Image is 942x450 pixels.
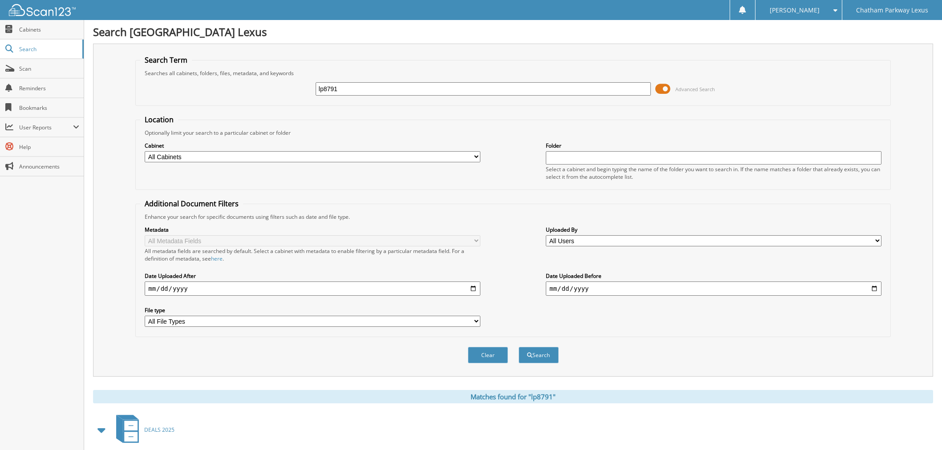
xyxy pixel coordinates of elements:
[145,226,480,233] label: Metadata
[19,163,79,170] span: Announcements
[546,272,881,280] label: Date Uploaded Before
[19,26,79,33] span: Cabinets
[145,272,480,280] label: Date Uploaded After
[546,165,881,181] div: Select a cabinet and begin typing the name of the folder you want to search in. If the name match...
[19,143,79,151] span: Help
[211,255,223,262] a: here
[19,84,79,92] span: Reminders
[140,69,885,77] div: Searches all cabinets, folders, files, metadata, and keywords
[856,8,928,13] span: Chatham Parkway Lexus
[140,115,178,125] legend: Location
[93,24,933,39] h1: Search [GEOGRAPHIC_DATA] Lexus
[770,8,820,13] span: [PERSON_NAME]
[144,426,175,434] span: DEALS 2025
[468,347,508,363] button: Clear
[145,247,480,262] div: All metadata fields are searched by default. Select a cabinet with metadata to enable filtering b...
[19,45,78,53] span: Search
[519,347,559,363] button: Search
[19,65,79,72] span: Scan
[145,306,480,314] label: File type
[140,129,885,137] div: Optionally limit your search to a particular cabinet or folder
[9,4,76,16] img: scan123-logo-white.svg
[111,412,175,447] a: DEALS 2025
[140,199,243,209] legend: Additional Document Filters
[140,213,885,221] div: Enhance your search for specific documents using filters such as date and file type.
[546,281,881,296] input: end
[140,55,192,65] legend: Search Term
[145,281,480,296] input: start
[675,86,715,92] span: Advanced Search
[19,104,79,112] span: Bookmarks
[145,142,480,149] label: Cabinet
[19,124,73,131] span: User Reports
[93,390,933,403] div: Matches found for "lp8791"
[546,226,881,233] label: Uploaded By
[546,142,881,149] label: Folder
